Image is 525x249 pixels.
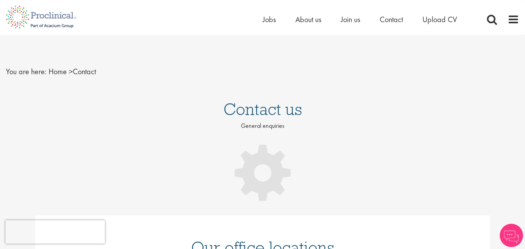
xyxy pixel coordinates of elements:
a: Contact [380,14,403,24]
img: Chatbot [500,224,523,247]
a: Jobs [263,14,276,24]
a: Upload CV [422,14,457,24]
span: Contact [49,66,96,77]
a: About us [295,14,321,24]
iframe: reCAPTCHA [5,220,105,244]
a: breadcrumb link to Home [49,66,67,77]
span: You are here: [6,66,47,77]
span: > [69,66,73,77]
a: Join us [341,14,360,24]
